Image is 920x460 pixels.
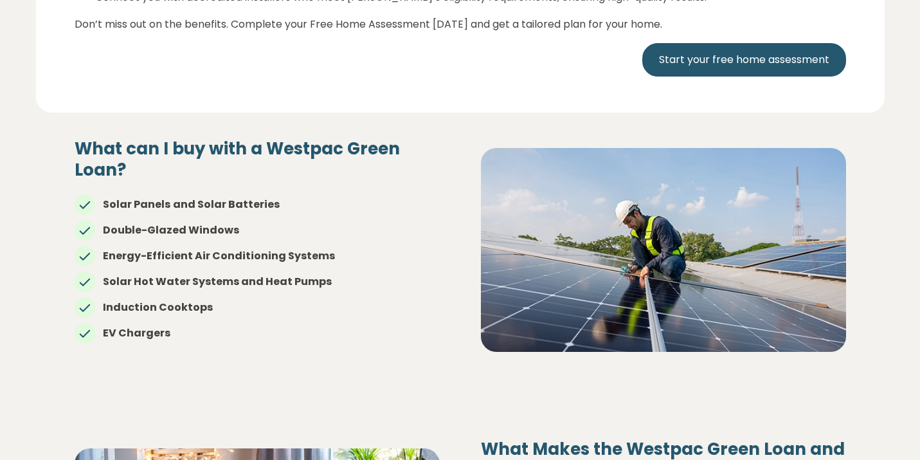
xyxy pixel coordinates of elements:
[103,197,170,212] strong: Solar Panels
[75,138,440,182] h4: What can I buy with a Westpac Green Loan?
[103,300,213,315] strong: Induction Cooktops
[103,326,170,340] strong: EV Chargers
[103,248,335,263] strong: Energy-Efficient Air Conditioning Systems
[75,16,846,33] p: Don’t miss out on the benefits. Complete your Free Home Assessment [DATE] and get a tailored plan...
[173,197,280,212] strong: and Solar Batteries
[103,274,332,289] strong: Solar Hot Water Systems and Heat Pumps
[642,43,846,77] a: Start your free home assessment
[103,223,239,237] strong: Double-Glazed Windows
